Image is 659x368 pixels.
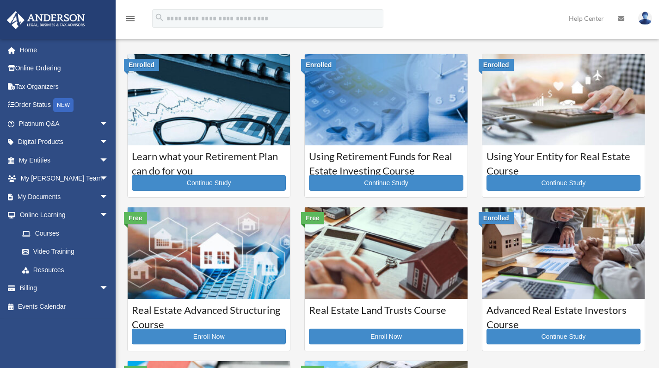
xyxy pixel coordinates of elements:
[638,12,652,25] img: User Pic
[6,206,123,225] a: Online Learningarrow_drop_down
[99,169,118,188] span: arrow_drop_down
[6,169,123,188] a: My [PERSON_NAME] Teamarrow_drop_down
[6,96,123,115] a: Order StatusNEW
[479,212,514,224] div: Enrolled
[309,150,463,173] h3: Using Retirement Funds for Real Estate Investing Course
[301,212,324,224] div: Free
[309,329,463,344] a: Enroll Now
[487,150,641,173] h3: Using Your Entity for Real Estate Course
[99,279,118,298] span: arrow_drop_down
[6,187,123,206] a: My Documentsarrow_drop_down
[13,243,123,261] a: Video Training
[99,133,118,152] span: arrow_drop_down
[154,12,165,23] i: search
[125,13,136,24] i: menu
[132,329,286,344] a: Enroll Now
[53,98,74,112] div: NEW
[487,175,641,191] a: Continue Study
[6,77,123,96] a: Tax Organizers
[99,206,118,225] span: arrow_drop_down
[309,175,463,191] a: Continue Study
[6,151,123,169] a: My Entitiesarrow_drop_down
[124,59,159,71] div: Enrolled
[13,224,118,243] a: Courses
[99,151,118,170] span: arrow_drop_down
[132,150,286,173] h3: Learn what your Retirement Plan can do for you
[6,59,123,78] a: Online Ordering
[301,59,336,71] div: Enrolled
[99,114,118,133] span: arrow_drop_down
[6,279,123,298] a: Billingarrow_drop_down
[13,261,123,279] a: Resources
[132,303,286,326] h3: Real Estate Advanced Structuring Course
[99,187,118,206] span: arrow_drop_down
[125,16,136,24] a: menu
[6,133,123,151] a: Digital Productsarrow_drop_down
[6,114,123,133] a: Platinum Q&Aarrow_drop_down
[6,297,123,316] a: Events Calendar
[487,329,641,344] a: Continue Study
[124,212,147,224] div: Free
[6,41,123,59] a: Home
[132,175,286,191] a: Continue Study
[479,59,514,71] div: Enrolled
[309,303,463,326] h3: Real Estate Land Trusts Course
[487,303,641,326] h3: Advanced Real Estate Investors Course
[4,11,88,29] img: Anderson Advisors Platinum Portal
